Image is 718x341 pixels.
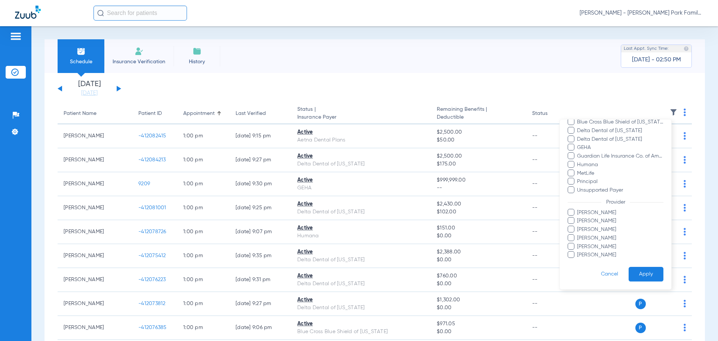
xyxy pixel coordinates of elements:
span: [PERSON_NAME] [577,217,663,225]
span: Guardian Life Insurance Co. of America [577,152,663,160]
span: Unsupported Payer [577,186,663,194]
span: [PERSON_NAME] [577,226,663,234]
span: [PERSON_NAME] [577,209,663,217]
span: Delta Dental of [US_STATE] [577,127,663,135]
span: Blue Cross Blue Shield of [US_STATE] [577,118,663,126]
span: [PERSON_NAME] [577,243,663,251]
span: MetLife [577,170,663,177]
span: GEHA [577,144,663,152]
span: Principal [577,178,663,186]
span: [PERSON_NAME] [577,234,663,242]
span: [PERSON_NAME] [577,251,663,259]
button: Apply [629,267,663,281]
span: Delta Dental of [US_STATE] [577,136,663,143]
span: Humana [577,161,663,169]
span: Provider [601,200,630,205]
button: Cancel [590,267,629,281]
